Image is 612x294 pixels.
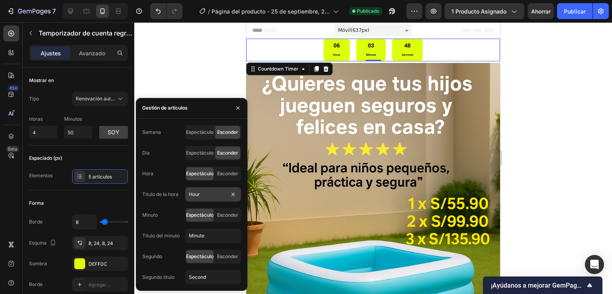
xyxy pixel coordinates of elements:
font: 7 [52,7,56,15]
button: soy [99,126,128,139]
font: ¡Ayúdanos a mejorar GemPages! [491,282,585,289]
font: Espectáculo [186,253,214,259]
font: Título del minuto [142,233,180,239]
div: Abrir Intercom Messenger [585,255,604,274]
font: Forma [29,200,44,206]
font: Esconder [217,212,238,218]
button: Renovación automática [72,92,128,106]
font: Hora [142,171,153,176]
font: Borde [29,281,43,287]
font: Espaciado (px) [29,155,62,161]
input: Auto [73,215,96,229]
font: Espectáculo [186,171,214,176]
font: Gestión de artículos [142,105,188,111]
font: 5 artículos [88,174,112,180]
font: Día [142,150,150,156]
font: Espectáculo [186,212,214,218]
font: Horas [29,116,43,122]
iframe: Área de diseño [246,22,500,294]
font: Mostrar en [29,77,54,83]
font: Renovación automática [76,96,129,102]
p: Temporizador de cuenta regresiva [39,28,133,38]
font: Página del producto - 25 de septiembre, 20:14:30 [212,8,330,23]
font: Título de la hora [142,191,178,197]
font: Temporizador de cuenta regresiva [39,29,142,37]
button: 7 [3,3,59,19]
font: Segundo [142,253,162,259]
font: Beta [8,146,17,152]
font: 8, 24, 8, 24 [88,240,113,246]
font: Elementos [29,172,53,178]
font: DEFF0C [88,261,107,267]
font: soy [108,129,120,135]
font: Esconder [217,150,238,156]
font: Tipo [29,96,39,102]
font: Borde [29,219,43,225]
font: Ahorrar [531,8,551,15]
font: Esconder [217,171,238,176]
button: Mostrar encuesta - ¡Ayúdanos a mejorar GemPages! [491,280,594,290]
font: Minutos [64,116,82,122]
font: Sombra [29,261,47,267]
font: Esquina [29,240,47,246]
button: 1 producto asignado [445,3,524,19]
font: Avanzado [79,50,105,57]
button: Publicar [557,3,592,19]
font: Minuto [142,212,158,218]
font: Publicado [357,8,379,14]
font: / [208,8,210,15]
div: Deshacer/Rehacer [150,3,182,19]
font: Ajustes [41,50,61,57]
font: Agregar... [88,282,110,288]
button: Ahorrar [528,3,554,19]
font: Espectáculo [186,150,214,156]
font: Publicar [564,8,586,15]
font: Esconder [217,253,238,259]
font: Semana [142,129,161,135]
font: Segundo título [142,274,175,280]
font: Espectáculo [186,129,214,135]
font: 1 producto asignado [451,8,506,15]
font: Esconder [217,129,238,135]
font: 450 [9,85,18,91]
